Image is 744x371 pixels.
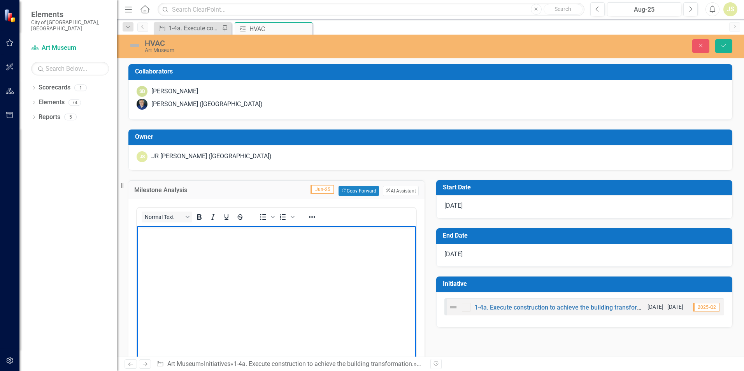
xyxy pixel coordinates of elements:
a: 1-4a. Execute construction to achieve the building transformation. [156,23,220,33]
span: [DATE] [444,250,463,258]
a: Art Museum [167,360,201,367]
a: 1-4a. Execute construction to achieve the building transformation. [474,304,658,311]
button: Strikethrough [233,212,247,222]
img: Not Defined [128,39,141,52]
div: [PERSON_NAME] ([GEOGRAPHIC_DATA]) [151,100,263,109]
input: Search Below... [31,62,109,75]
small: City of [GEOGRAPHIC_DATA], [GEOGRAPHIC_DATA] [31,19,109,32]
div: JS [137,151,147,162]
span: Normal Text [145,214,183,220]
a: Scorecards [39,83,70,92]
div: [PERSON_NAME] [151,87,198,96]
div: HVAC [145,39,467,47]
img: Not Defined [449,303,458,312]
a: Reports [39,113,60,122]
div: Art Museum [145,47,467,53]
img: ClearPoint Strategy [4,9,18,23]
button: Copy Forward [339,186,379,196]
button: Block Normal Text [142,212,192,222]
iframe: Rich Text Area [137,226,416,362]
a: 1-4a. Execute construction to achieve the building transformation. [233,360,414,367]
h3: Collaborators [135,68,728,75]
button: Aug-25 [607,2,681,16]
div: HVAC [417,360,432,367]
div: Numbered list [276,212,296,222]
span: [DATE] [444,202,463,209]
button: AI Assistant [383,186,419,196]
a: Initiatives [204,360,230,367]
h3: End Date [443,232,728,239]
small: [DATE] - [DATE] [647,303,683,311]
a: Elements [39,98,65,107]
div: 5 [64,114,77,121]
button: Bold [193,212,206,222]
div: JR [PERSON_NAME] ([GEOGRAPHIC_DATA]) [151,152,272,161]
button: Reveal or hide additional toolbar items [305,212,319,222]
input: Search ClearPoint... [158,3,584,16]
span: Jun-25 [311,185,334,194]
div: SB [137,86,147,97]
button: Italic [206,212,219,222]
h3: Owner [135,133,728,140]
div: HVAC [249,24,311,34]
div: Aug-25 [610,5,679,14]
button: Underline [220,212,233,222]
h3: Milestone Analysis [134,187,228,194]
h3: Start Date [443,184,728,191]
button: JS [723,2,737,16]
a: Art Museum [31,44,109,52]
img: Nick Nelson [137,99,147,110]
span: 2025-Q2 [693,303,719,311]
div: Bullet list [256,212,276,222]
div: 1 [74,84,87,91]
div: 1-4a. Execute construction to achieve the building transformation. [168,23,220,33]
div: » » » [156,360,425,369]
span: Elements [31,10,109,19]
div: 74 [68,99,81,106]
span: Search [554,6,571,12]
h3: Initiative [443,280,728,287]
button: Search [544,4,583,15]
